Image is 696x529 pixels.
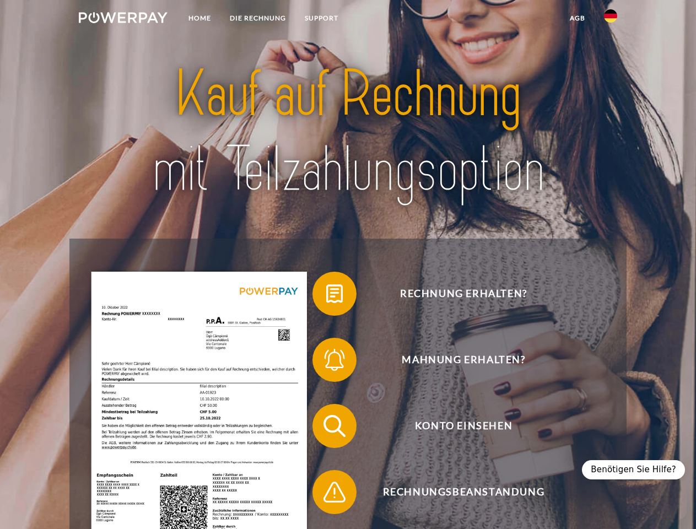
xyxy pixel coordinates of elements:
button: Konto einsehen [312,404,599,448]
button: Rechnung erhalten? [312,272,599,316]
button: Mahnung erhalten? [312,338,599,382]
img: logo-powerpay-white.svg [79,12,168,23]
img: de [604,9,617,23]
span: Rechnungsbeanstandung [328,470,598,514]
a: SUPPORT [295,8,348,28]
iframe: Button to launch messaging window [652,485,687,520]
a: agb [560,8,595,28]
img: title-powerpay_de.svg [105,53,591,211]
span: Mahnung erhalten? [328,338,598,382]
img: qb_bell.svg [321,346,348,374]
img: qb_bill.svg [321,280,348,307]
div: Benötigen Sie Hilfe? [582,460,685,479]
a: Home [179,8,220,28]
img: qb_search.svg [321,412,348,440]
span: Konto einsehen [328,404,598,448]
span: Rechnung erhalten? [328,272,598,316]
img: qb_warning.svg [321,478,348,506]
a: DIE RECHNUNG [220,8,295,28]
button: Rechnungsbeanstandung [312,470,599,514]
